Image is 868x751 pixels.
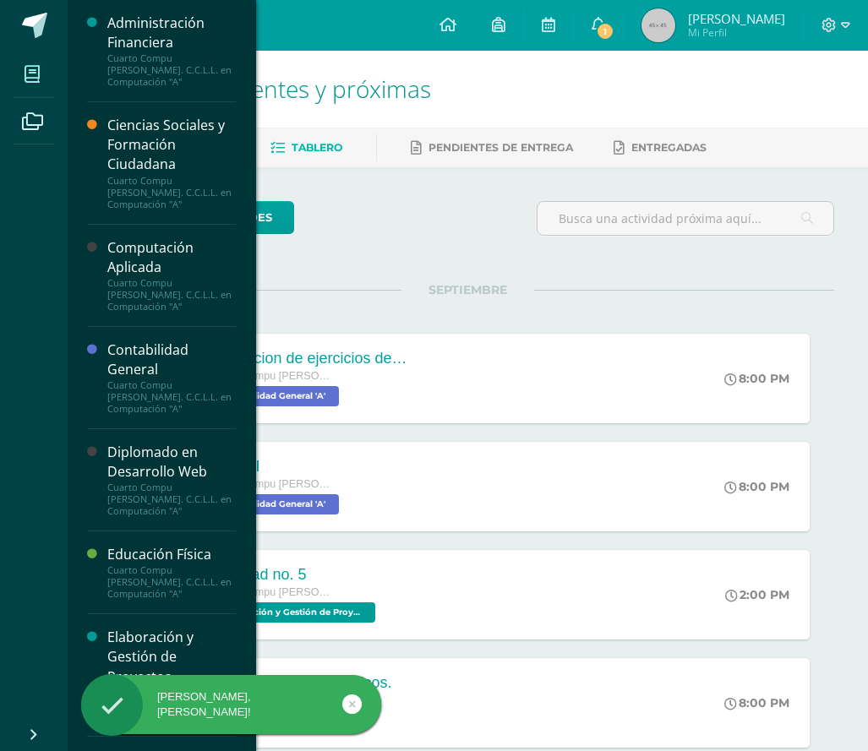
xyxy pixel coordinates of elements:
[107,379,236,415] div: Cuarto Compu [PERSON_NAME]. C.C.L.L. en Computación "A"
[107,14,236,52] div: Administración Financiera
[107,628,236,686] div: Elaboración y Gestión de Proyectos
[688,10,785,27] span: [PERSON_NAME]
[614,134,707,161] a: Entregadas
[107,277,236,313] div: Cuarto Compu [PERSON_NAME]. C.C.L.L. en Computación "A"
[107,443,236,482] div: Diplomado en Desarrollo Web
[107,238,236,277] div: Computación Aplicada
[270,134,342,161] a: Tablero
[724,695,789,710] div: 8:00 PM
[429,141,573,154] span: Pendientes de entrega
[107,564,236,600] div: Cuarto Compu [PERSON_NAME]. C.C.L.L. en Computación "A"
[107,340,236,379] div: Contabilidad General
[107,52,236,88] div: Cuarto Compu [PERSON_NAME]. C.C.L.L. en Computación "A"
[596,22,614,41] span: 1
[724,479,789,494] div: 8:00 PM
[107,545,236,600] a: Educación FísicaCuarto Compu [PERSON_NAME]. C.C.L.L. en Computación "A"
[292,141,342,154] span: Tablero
[688,25,785,40] span: Mi Perfil
[725,587,789,602] div: 2:00 PM
[81,689,381,720] div: [PERSON_NAME], [PERSON_NAME]!
[206,350,409,367] div: finalizacion de ejercicios de T gráficas, 2 firmas
[206,478,333,490] span: Cuarto Compu [PERSON_NAME]. C.C.L.L. en Computación
[538,202,833,235] input: Busca una actividad próxima aquí...
[206,386,339,406] span: Contabilidad General 'A'
[107,482,236,517] div: Cuarto Compu [PERSON_NAME]. C.C.L.L. en Computación "A"
[107,175,236,210] div: Cuarto Compu [PERSON_NAME]. C.C.L.L. en Computación "A"
[107,238,236,313] a: Computación AplicadaCuarto Compu [PERSON_NAME]. C.C.L.L. en Computación "A"
[206,494,339,514] span: Contabilidad General 'A'
[411,134,573,161] a: Pendientes de entrega
[206,458,343,476] div: parcial I
[107,116,236,174] div: Ciencias Sociales y Formación Ciudadana
[631,141,707,154] span: Entregadas
[107,545,236,564] div: Educación Física
[641,8,675,42] img: 45x45
[107,443,236,517] a: Diplomado en Desarrollo WebCuarto Compu [PERSON_NAME]. C.C.L.L. en Computación "A"
[401,282,534,297] span: SEPTIEMBRE
[206,370,333,382] span: Cuarto Compu [PERSON_NAME]. C.C.L.L. en Computación
[107,628,236,721] a: Elaboración y Gestión de ProyectosCuarto Compu [PERSON_NAME]. C.C.L.L. en Computación "A"
[206,566,379,584] div: Actividad no. 5
[206,586,333,598] span: Cuarto Compu [PERSON_NAME]. C.C.L.L. en Computación
[107,14,236,88] a: Administración FinancieraCuarto Compu [PERSON_NAME]. C.C.L.L. en Computación "A"
[107,340,236,415] a: Contabilidad GeneralCuarto Compu [PERSON_NAME]. C.C.L.L. en Computación "A"
[724,371,789,386] div: 8:00 PM
[88,73,431,105] span: Actividades recientes y próximas
[206,602,375,623] span: Elaboración y Gestión de Proyectos 'A'
[107,116,236,210] a: Ciencias Sociales y Formación CiudadanaCuarto Compu [PERSON_NAME]. C.C.L.L. en Computación "A"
